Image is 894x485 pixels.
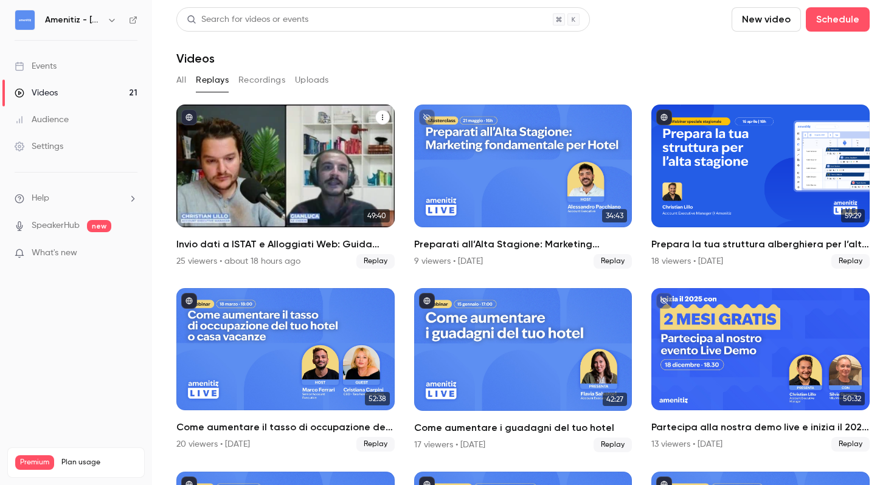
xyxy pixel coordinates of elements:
span: Replay [356,437,395,452]
div: Settings [15,140,63,153]
button: published [181,109,197,125]
li: Preparati all’Alta Stagione: Marketing fondamentale per Hotel [414,105,632,269]
div: Events [15,60,57,72]
button: Uploads [295,71,329,90]
div: 25 viewers • about 18 hours ago [176,255,300,267]
button: unpublished [656,293,672,309]
span: Replay [831,437,870,452]
h2: Prepara la tua struttura alberghiera per l’alta stagione [651,237,870,252]
button: published [181,293,197,309]
span: 42:27 [603,393,627,406]
span: Plan usage [61,458,137,467]
h2: Come aumentare i guadagni del tuo hotel [414,421,632,435]
button: All [176,71,186,90]
div: 17 viewers • [DATE] [414,439,485,451]
section: Videos [176,7,870,478]
span: 49:40 [364,209,390,222]
a: SpeakerHub [32,219,80,232]
h2: Come aumentare il tasso di occupazione del tuo hotel o casa vacanze [176,420,395,435]
div: Search for videos or events [187,13,308,26]
a: 50:32Partecipa alla nostra demo live e inizia il 2025 con il piede giusto!13 viewers • [DATE]Replay [651,288,870,452]
li: help-dropdown-opener [15,192,137,205]
a: 42:27Come aumentare i guadagni del tuo hotel17 viewers • [DATE]Replay [414,288,632,452]
li: Come aumentare il tasso di occupazione del tuo hotel o casa vacanze [176,288,395,452]
span: Replay [594,254,632,269]
button: Replays [196,71,229,90]
h2: Preparati all’Alta Stagione: Marketing fondamentale per Hotel [414,237,632,252]
button: New video [732,7,801,32]
li: Come aumentare i guadagni del tuo hotel [414,288,632,452]
span: new [87,220,111,232]
span: 50:32 [839,392,865,405]
img: Amenitiz - Italia 🇮🇹 [15,10,35,30]
div: 13 viewers • [DATE] [651,438,722,450]
a: 52:38Come aumentare il tasso di occupazione del tuo hotel o casa vacanze20 viewers • [DATE]Replay [176,288,395,452]
a: 49:40Invio dati a ISTAT e Alloggiati Web: Guida completa per host 202525 viewers • about 18 hours... [176,105,395,269]
span: Help [32,192,49,205]
div: 20 viewers • [DATE] [176,438,250,450]
a: 59:29Prepara la tua struttura alberghiera per l’alta stagione18 viewers • [DATE]Replay [651,105,870,269]
div: 9 viewers • [DATE] [414,255,483,267]
span: Premium [15,455,54,470]
button: published [656,109,672,125]
span: Replay [594,438,632,452]
button: Recordings [238,71,285,90]
h2: Invio dati a ISTAT e Alloggiati Web: Guida completa per host 2025 [176,237,395,252]
a: 34:43Preparati all’Alta Stagione: Marketing fondamentale per Hotel9 viewers • [DATE]Replay [414,105,632,269]
span: 59:29 [841,209,865,222]
li: Prepara la tua struttura alberghiera per l’alta stagione [651,105,870,269]
span: 52:38 [365,392,390,405]
iframe: Noticeable Trigger [123,248,137,259]
span: Replay [831,254,870,269]
h1: Videos [176,51,215,66]
span: Replay [356,254,395,269]
li: Invio dati a ISTAT e Alloggiati Web: Guida completa per host 2025 [176,105,395,269]
button: published [419,293,435,309]
div: Audience [15,114,69,126]
div: Videos [15,87,58,99]
h2: Partecipa alla nostra demo live e inizia il 2025 con il piede giusto! [651,420,870,435]
li: Partecipa alla nostra demo live e inizia il 2025 con il piede giusto! [651,288,870,452]
div: 18 viewers • [DATE] [651,255,723,267]
span: What's new [32,247,77,260]
span: 34:43 [602,209,627,222]
h6: Amenitiz - [GEOGRAPHIC_DATA] 🇮🇹 [45,14,102,26]
button: unpublished [419,109,435,125]
button: Schedule [806,7,870,32]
